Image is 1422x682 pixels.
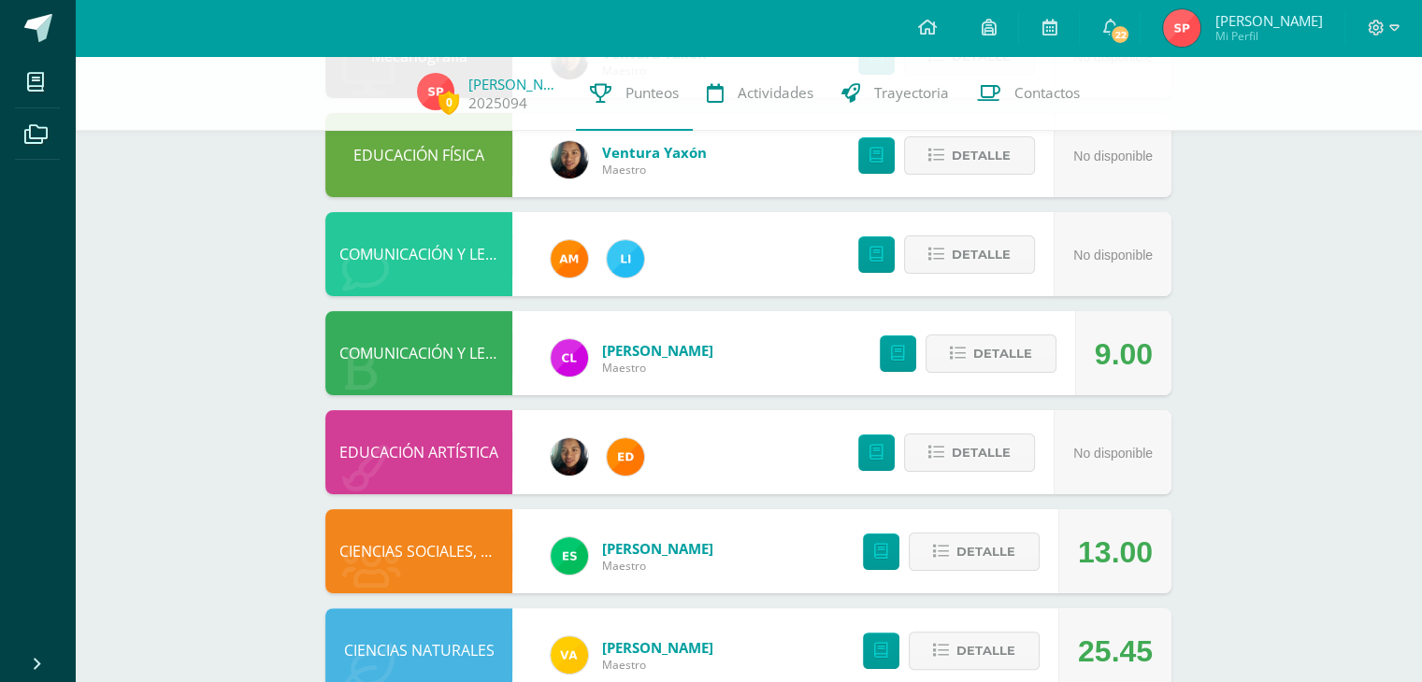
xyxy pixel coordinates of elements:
[551,537,588,575] img: 939e0df7120919b162cfef223d24a313.png
[693,56,827,131] a: Actividades
[602,360,713,376] span: Maestro
[963,56,1094,131] a: Contactos
[952,435,1011,470] span: Detalle
[551,339,588,377] img: 57c52a972d38b584cc5532c5077477d9.png
[904,136,1035,175] button: Detalle
[1095,312,1153,396] div: 9.00
[602,143,707,162] a: Ventura Yaxón
[909,533,1040,571] button: Detalle
[952,138,1011,173] span: Detalle
[438,91,459,114] span: 0
[909,632,1040,670] button: Detalle
[607,438,644,476] img: ed927125212876238b0630303cb5fd71.png
[1073,149,1153,163] span: No disponible
[1110,24,1130,45] span: 22
[874,83,949,103] span: Trayectoria
[602,162,707,178] span: Maestro
[1073,248,1153,263] span: No disponible
[602,657,713,673] span: Maestro
[602,638,713,657] a: [PERSON_NAME]
[576,56,693,131] a: Punteos
[956,534,1015,569] span: Detalle
[417,73,454,110] img: f57e5333a3f8ab3a02cb653ec4c0809f.png
[325,509,512,593] div: CIENCIAS SOCIALES, FORMACIÓN CIUDADANA E INTERCULTURALIDAD
[973,336,1032,371] span: Detalle
[904,235,1035,274] button: Detalle
[1163,9,1200,47] img: f57e5333a3f8ab3a02cb653ec4c0809f.png
[827,56,963,131] a: Trayectoria
[468,93,527,113] a: 2025094
[625,83,679,103] span: Punteos
[551,240,588,277] img: 27d1f5085982c2e99c83fb29c656b88a.png
[325,311,512,395] div: COMUNICACIÓN Y LENGUAJE, IDIOMA ESPAÑOL
[602,539,713,558] a: [PERSON_NAME]
[551,636,588,674] img: ee14f5f4b494e826f4c79b14e8076283.png
[956,633,1015,668] span: Detalle
[551,438,588,476] img: 8175af1d143b9940f41fde7902e8cac3.png
[325,113,512,197] div: EDUCACIÓN FÍSICA
[1214,28,1322,44] span: Mi Perfil
[325,410,512,494] div: EDUCACIÓN ARTÍSTICA
[1214,11,1322,30] span: [PERSON_NAME]
[1014,83,1080,103] span: Contactos
[602,558,713,574] span: Maestro
[325,212,512,296] div: COMUNICACIÓN Y LENGUAJE, IDIOMA EXTRANJERO
[904,433,1035,472] button: Detalle
[952,237,1011,272] span: Detalle
[738,83,813,103] span: Actividades
[602,341,713,360] a: [PERSON_NAME]
[607,240,644,277] img: 82db8514da6684604140fa9c57ab291b.png
[551,141,588,178] img: 8175af1d143b9940f41fde7902e8cac3.png
[468,75,562,93] a: [PERSON_NAME]
[1073,446,1153,461] span: No disponible
[926,334,1056,373] button: Detalle
[1078,510,1153,594] div: 13.00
